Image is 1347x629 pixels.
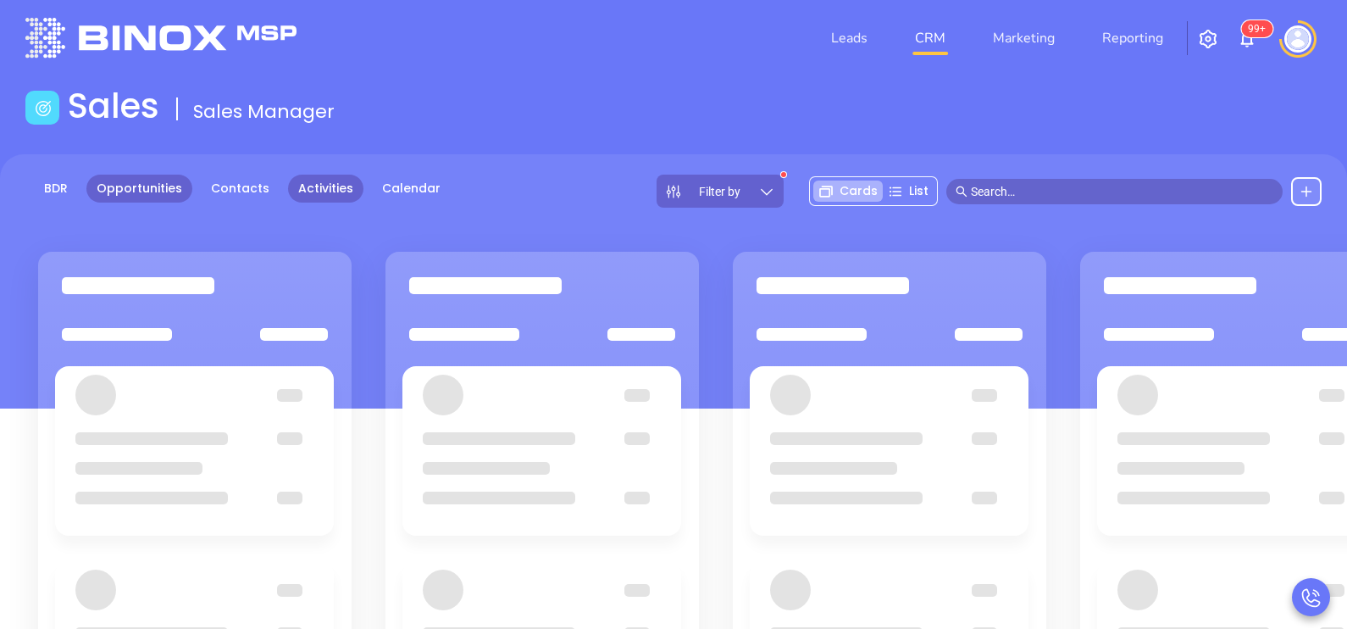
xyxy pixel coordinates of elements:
[193,98,335,125] span: Sales Manager
[68,86,159,126] h1: Sales
[971,182,1274,201] input: Search…
[86,175,192,203] a: Opportunities
[909,182,928,200] span: List
[1198,29,1218,49] img: iconSetting
[1237,29,1257,49] img: iconNotification
[1095,21,1170,55] a: Reporting
[956,186,967,198] span: search
[840,182,878,200] span: Cards
[1241,20,1272,37] sup: 100
[908,21,952,55] a: CRM
[1284,25,1311,53] img: user
[699,186,740,198] span: Filter by
[986,21,1062,55] a: Marketing
[288,175,363,203] a: Activities
[201,175,280,203] a: Contacts
[25,18,297,58] img: logo
[372,175,451,203] a: Calendar
[824,21,874,55] a: Leads
[34,175,78,203] a: BDR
